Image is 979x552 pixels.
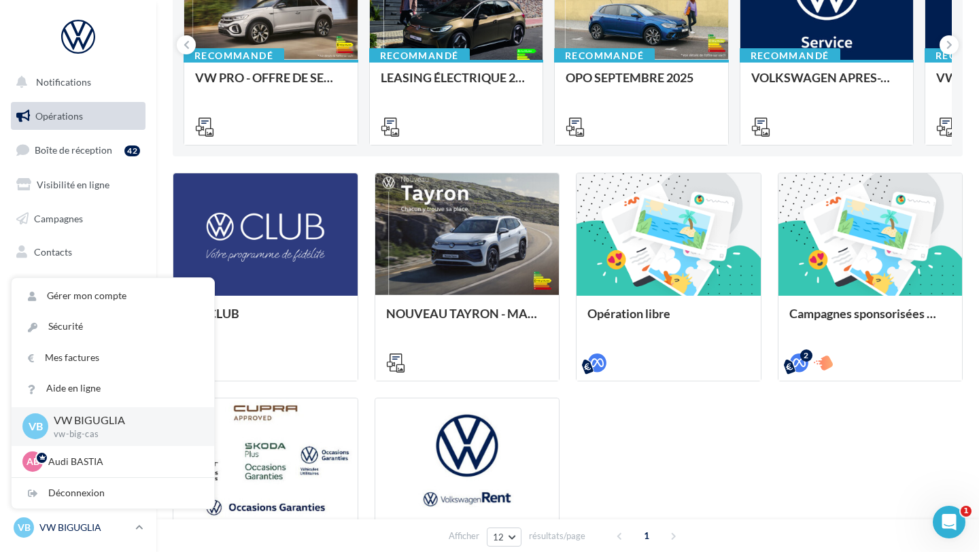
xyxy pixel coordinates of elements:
[566,71,717,98] div: OPO SEPTEMBRE 2025
[8,205,148,233] a: Campagnes
[636,525,657,547] span: 1
[184,48,284,63] div: Recommandé
[8,306,148,334] a: Calendrier
[493,532,504,542] span: 12
[35,144,112,156] span: Boîte de réception
[961,506,972,517] span: 1
[35,110,83,122] span: Opérations
[34,246,72,258] span: Contacts
[12,343,214,373] a: Mes factures
[39,521,130,534] p: VW BIGUGLIA
[529,530,585,542] span: résultats/page
[8,238,148,266] a: Contacts
[386,307,549,334] div: NOUVEAU TAYRON - MARS 2025
[487,528,521,547] button: 12
[12,311,214,342] a: Sécurité
[12,281,214,311] a: Gérer mon compte
[12,373,214,404] a: Aide en ligne
[554,48,655,63] div: Recommandé
[369,48,470,63] div: Recommandé
[8,102,148,131] a: Opérations
[8,339,148,379] a: PLV et print personnalisable
[29,419,43,434] span: VB
[800,349,812,362] div: 2
[8,385,148,425] a: Campagnes DataOnDemand
[184,307,347,334] div: VW CLUB
[34,212,83,224] span: Campagnes
[12,478,214,508] div: Déconnexion
[18,521,31,534] span: VB
[54,428,192,441] p: vw-big-cas
[195,71,347,98] div: VW PRO - OFFRE DE SEPTEMBRE 25
[789,307,952,334] div: Campagnes sponsorisées OPO
[8,272,148,300] a: Médiathèque
[740,48,840,63] div: Recommandé
[48,455,198,468] p: Audi BASTIA
[11,515,145,540] a: VB VW BIGUGLIA
[27,455,39,468] span: AB
[36,76,91,88] span: Notifications
[8,171,148,199] a: Visibilité en ligne
[8,135,148,165] a: Boîte de réception42
[751,71,903,98] div: VOLKSWAGEN APRES-VENTE
[933,506,965,538] iframe: Intercom live chat
[124,145,140,156] div: 42
[8,68,143,97] button: Notifications
[449,530,479,542] span: Afficher
[37,179,109,190] span: Visibilité en ligne
[381,71,532,98] div: LEASING ÉLECTRIQUE 2025
[54,413,192,428] p: VW BIGUGLIA
[587,307,750,334] div: Opération libre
